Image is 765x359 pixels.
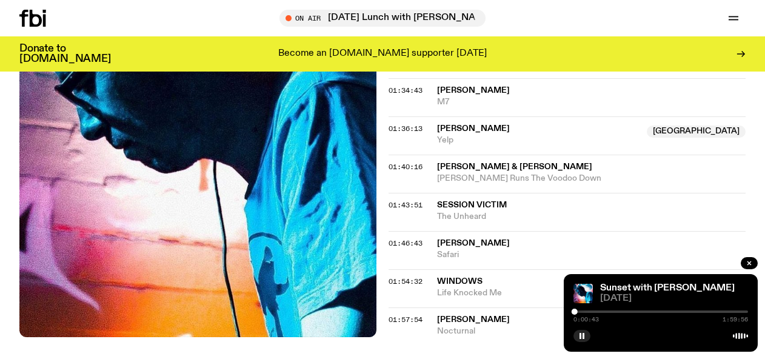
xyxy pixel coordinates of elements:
span: [GEOGRAPHIC_DATA] [647,126,746,138]
span: M7 [437,96,746,108]
span: Safari [437,249,746,261]
span: 0:00:43 [573,317,599,323]
button: 01:40:16 [389,164,423,170]
button: 01:46:43 [389,240,423,247]
span: The Unheard [437,211,746,223]
span: Tune in live [293,13,479,22]
span: Nocturnal [437,326,746,337]
span: [PERSON_NAME] [437,315,510,324]
span: 01:43:51 [389,200,423,210]
span: Session Victim [437,201,507,209]
button: 01:34:43 [389,87,423,94]
span: 1:59:56 [723,317,748,323]
span: 01:36:13 [389,124,423,133]
span: 01:54:32 [389,277,423,286]
span: [PERSON_NAME] [437,239,510,247]
span: Life Knocked Me [437,287,746,299]
span: Windows [437,277,483,286]
span: 01:57:54 [389,315,423,324]
span: [PERSON_NAME] [437,86,510,95]
button: 01:36:13 [389,126,423,132]
span: [PERSON_NAME] Runs The Voodoo Down [437,173,746,184]
button: 01:43:51 [389,202,423,209]
button: 01:54:32 [389,278,423,285]
h3: Donate to [DOMAIN_NAME] [19,44,111,64]
span: [PERSON_NAME] [437,124,510,133]
span: [DATE] [600,294,748,303]
span: Yelp [437,135,640,146]
img: Simon Caldwell stands side on, looking downwards. He has headphones on. Behind him is a brightly ... [573,284,593,303]
span: 01:40:16 [389,162,423,172]
button: On Air[DATE] Lunch with [PERSON_NAME] Upfold // My Pocket Radio! [279,10,486,27]
p: Become an [DOMAIN_NAME] supporter [DATE] [278,49,487,59]
span: [PERSON_NAME] & [PERSON_NAME] [437,163,592,171]
button: 01:57:54 [389,317,423,323]
span: 01:34:43 [389,86,423,95]
a: Sunset with [PERSON_NAME] [600,283,735,293]
span: 01:46:43 [389,238,423,248]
